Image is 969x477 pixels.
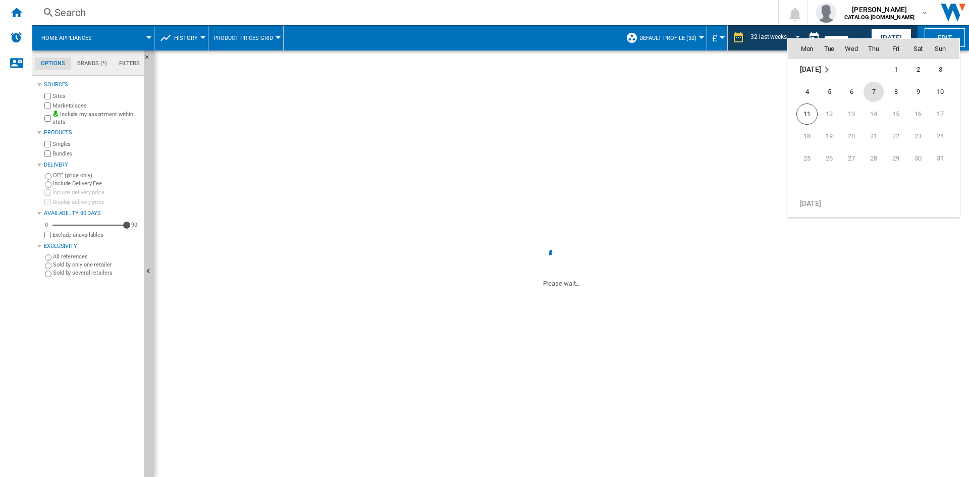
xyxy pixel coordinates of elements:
[840,125,863,147] td: Wednesday August 20 2025
[800,199,821,207] span: [DATE]
[929,39,959,59] th: Sun
[788,81,959,103] tr: Week 2
[907,81,929,103] td: Saturday August 9 2025
[788,58,959,81] tr: Week 1
[863,125,885,147] td: Thursday August 21 2025
[929,103,959,125] td: Sunday August 17 2025
[797,82,817,102] span: 4
[796,103,818,125] span: 11
[930,60,950,80] span: 3
[818,39,840,59] th: Tue
[929,125,959,147] td: Sunday August 24 2025
[788,81,818,103] td: Monday August 4 2025
[788,125,959,147] tr: Week 4
[886,82,906,102] span: 8
[907,58,929,81] td: Saturday August 2 2025
[907,125,929,147] td: Saturday August 23 2025
[788,125,818,147] td: Monday August 18 2025
[886,60,906,80] span: 1
[864,82,884,102] span: 7
[788,103,818,125] td: Monday August 11 2025
[885,81,907,103] td: Friday August 8 2025
[788,39,959,217] md-calendar: Calendar
[788,192,959,215] tr: Week undefined
[818,81,840,103] td: Tuesday August 5 2025
[929,147,959,170] td: Sunday August 31 2025
[840,103,863,125] td: Wednesday August 13 2025
[840,39,863,59] th: Wed
[863,81,885,103] td: Thursday August 7 2025
[863,147,885,170] td: Thursday August 28 2025
[929,81,959,103] td: Sunday August 10 2025
[907,39,929,59] th: Sat
[885,39,907,59] th: Fri
[788,147,959,170] tr: Week 5
[885,147,907,170] td: Friday August 29 2025
[929,58,959,81] td: Sunday August 3 2025
[788,39,818,59] th: Mon
[930,82,950,102] span: 10
[885,103,907,125] td: Friday August 15 2025
[885,58,907,81] td: Friday August 1 2025
[818,103,840,125] td: Tuesday August 12 2025
[788,103,959,125] tr: Week 3
[863,39,885,59] th: Thu
[840,81,863,103] td: Wednesday August 6 2025
[908,60,928,80] span: 2
[819,82,839,102] span: 5
[818,125,840,147] td: Tuesday August 19 2025
[788,147,818,170] td: Monday August 25 2025
[863,103,885,125] td: Thursday August 14 2025
[788,58,863,81] td: August 2025
[818,147,840,170] td: Tuesday August 26 2025
[800,65,821,73] span: [DATE]
[841,82,862,102] span: 6
[907,147,929,170] td: Saturday August 30 2025
[885,125,907,147] td: Friday August 22 2025
[908,82,928,102] span: 9
[840,147,863,170] td: Wednesday August 27 2025
[788,170,959,192] tr: Week undefined
[907,103,929,125] td: Saturday August 16 2025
